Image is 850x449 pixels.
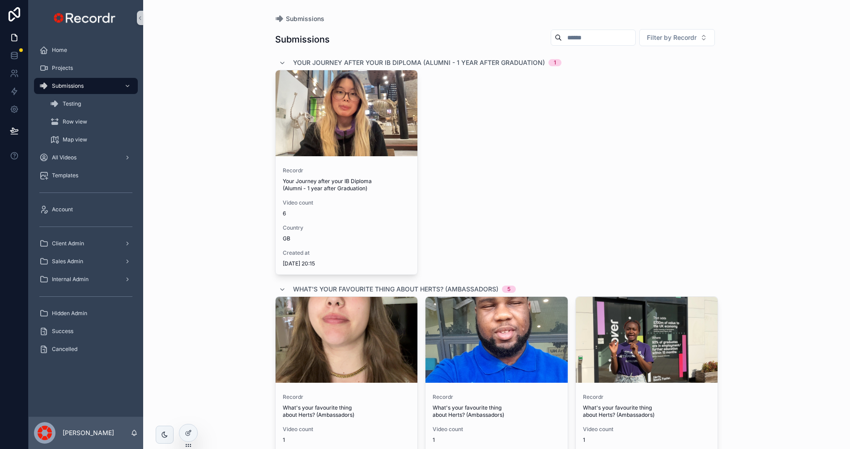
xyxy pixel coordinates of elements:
[283,178,411,192] span: Your Journey after your IB Diploma (Alumni - 1 year after Graduation)
[52,64,73,72] span: Projects
[283,210,286,217] span: 6
[293,285,498,294] span: What's your favourite thing about Herts? (Ambassadors)
[433,404,561,419] span: What's your favourite thing about Herts? (Ambassadors)
[34,323,138,339] a: Success
[507,286,510,293] div: 5
[283,235,411,242] span: GB
[283,260,411,267] span: [DATE] 20:15
[286,14,324,23] span: Submissions
[63,100,81,107] span: Testing
[283,404,411,419] span: What's your favourite thing about Herts? (Ambassadors)
[34,150,138,166] a: All Videos
[63,118,87,125] span: Row view
[276,70,418,156] div: thumb.jpg
[34,78,138,94] a: Submissions
[34,305,138,321] a: Hidden Admin
[554,59,556,66] div: 1
[63,428,114,437] p: [PERSON_NAME]
[283,249,411,257] span: Created at
[52,240,84,247] span: Client Admin
[34,60,138,76] a: Projects
[34,271,138,287] a: Internal Admin
[433,436,435,444] span: 1
[576,297,718,383] div: thumb.jpg
[52,82,84,90] span: Submissions
[283,224,411,231] span: Country
[639,29,715,46] button: Select Button
[647,33,697,42] span: Filter by Recordr
[283,426,411,433] span: Video count
[34,201,138,218] a: Account
[583,404,711,419] span: What's your favourite thing about Herts? (Ambassadors)
[583,426,711,433] span: Video count
[34,253,138,269] a: Sales Admin
[34,341,138,357] a: Cancelled
[583,436,585,444] span: 1
[283,167,411,174] span: Recordr
[34,42,138,58] a: Home
[45,96,138,112] a: Testing
[425,297,568,383] div: thumb.jpg
[52,310,87,317] span: Hidden Admin
[45,114,138,130] a: Row view
[52,346,77,353] span: Cancelled
[433,426,561,433] span: Video count
[433,393,561,401] span: Recordr
[52,276,89,283] span: Internal Admin
[52,328,73,335] span: Success
[63,136,87,143] span: Map view
[275,70,418,275] a: RecordrYour Journey after your IB Diploma (Alumni - 1 year after Graduation)Video count6CountryGB...
[29,36,143,369] div: scrollable content
[52,154,76,161] span: All Videos
[275,33,330,46] h1: Submissions
[34,235,138,252] a: Client Admin
[283,436,285,444] span: 1
[45,132,138,148] a: Map view
[52,206,73,213] span: Account
[275,14,324,23] a: Submissions
[276,297,418,383] div: thumb.jpg
[51,11,120,25] img: App logo
[52,258,83,265] span: Sales Admin
[293,58,545,67] span: Your Journey after your IB Diploma (Alumni - 1 year after Graduation)
[283,199,411,206] span: Video count
[34,167,138,184] a: Templates
[52,172,78,179] span: Templates
[583,393,711,401] span: Recordr
[52,47,67,54] span: Home
[283,393,411,401] span: Recordr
